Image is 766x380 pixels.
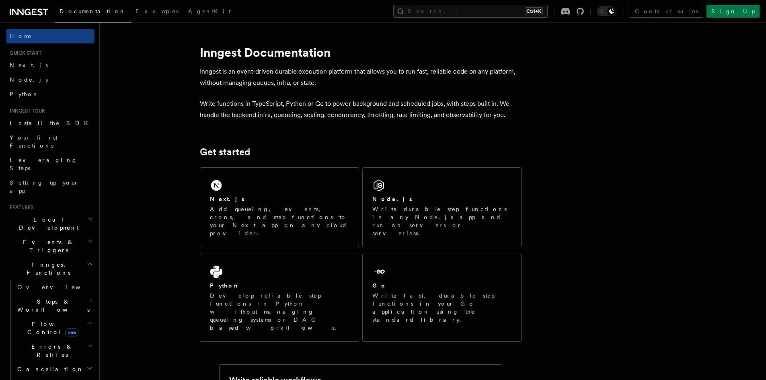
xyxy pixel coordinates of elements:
[6,238,88,254] span: Events & Triggers
[6,204,33,211] span: Features
[6,116,94,130] a: Install the SDK
[630,5,703,18] a: Contact sales
[14,317,94,339] button: Flow Controlnew
[14,294,94,317] button: Steps & Workflows
[6,216,88,232] span: Local Development
[6,212,94,235] button: Local Development
[10,120,93,126] span: Install the SDK
[10,76,48,83] span: Node.js
[60,8,126,14] span: Documentation
[65,328,78,337] span: new
[6,50,41,56] span: Quick start
[200,66,522,88] p: Inngest is an event-driven durable execution platform that allows you to run fast, reliable code ...
[14,280,94,294] a: Overview
[188,8,231,14] span: AgentKit
[706,5,760,18] a: Sign Up
[14,298,90,314] span: Steps & Workflows
[6,257,94,280] button: Inngest Functions
[200,254,359,342] a: PythonDevelop reliable step functions in Python without managing queueing systems or DAG based wo...
[10,157,78,171] span: Leveraging Steps
[210,292,349,332] p: Develop reliable step functions in Python without managing queueing systems or DAG based workflows.
[136,8,179,14] span: Examples
[14,343,87,359] span: Errors & Retries
[6,87,94,101] a: Python
[6,72,94,87] a: Node.js
[372,292,511,324] p: Write fast, durable step functions in your Go application using the standard library.
[200,98,522,121] p: Write functions in TypeScript, Python or Go to power background and scheduled jobs, with steps bu...
[200,146,250,158] a: Get started
[10,134,58,149] span: Your first Functions
[10,32,32,40] span: Home
[200,45,522,60] h1: Inngest Documentation
[10,91,39,97] span: Python
[183,2,236,22] a: AgentKit
[6,175,94,198] a: Setting up your app
[14,339,94,362] button: Errors & Retries
[210,281,240,290] h2: Python
[6,261,87,277] span: Inngest Functions
[372,205,511,237] p: Write durable step functions in any Node.js app and run on servers or serverless.
[6,235,94,257] button: Events & Triggers
[372,195,412,203] h2: Node.js
[14,365,84,373] span: Cancellation
[597,6,616,16] button: Toggle dark mode
[525,7,543,15] kbd: Ctrl+K
[14,320,88,336] span: Flow Control
[362,254,522,342] a: GoWrite fast, durable step functions in your Go application using the standard library.
[10,62,48,68] span: Next.js
[6,58,94,72] a: Next.js
[55,2,131,23] a: Documentation
[372,281,387,290] h2: Go
[6,108,45,114] span: Inngest tour
[10,179,79,194] span: Setting up your app
[6,29,94,43] a: Home
[393,5,548,18] button: Search...Ctrl+K
[210,195,244,203] h2: Next.js
[14,362,94,376] button: Cancellation
[17,284,100,290] span: Overview
[362,167,522,247] a: Node.jsWrite durable step functions in any Node.js app and run on servers or serverless.
[6,130,94,153] a: Your first Functions
[200,167,359,247] a: Next.jsAdd queueing, events, crons, and step functions to your Next app on any cloud provider.
[6,153,94,175] a: Leveraging Steps
[131,2,183,22] a: Examples
[210,205,349,237] p: Add queueing, events, crons, and step functions to your Next app on any cloud provider.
